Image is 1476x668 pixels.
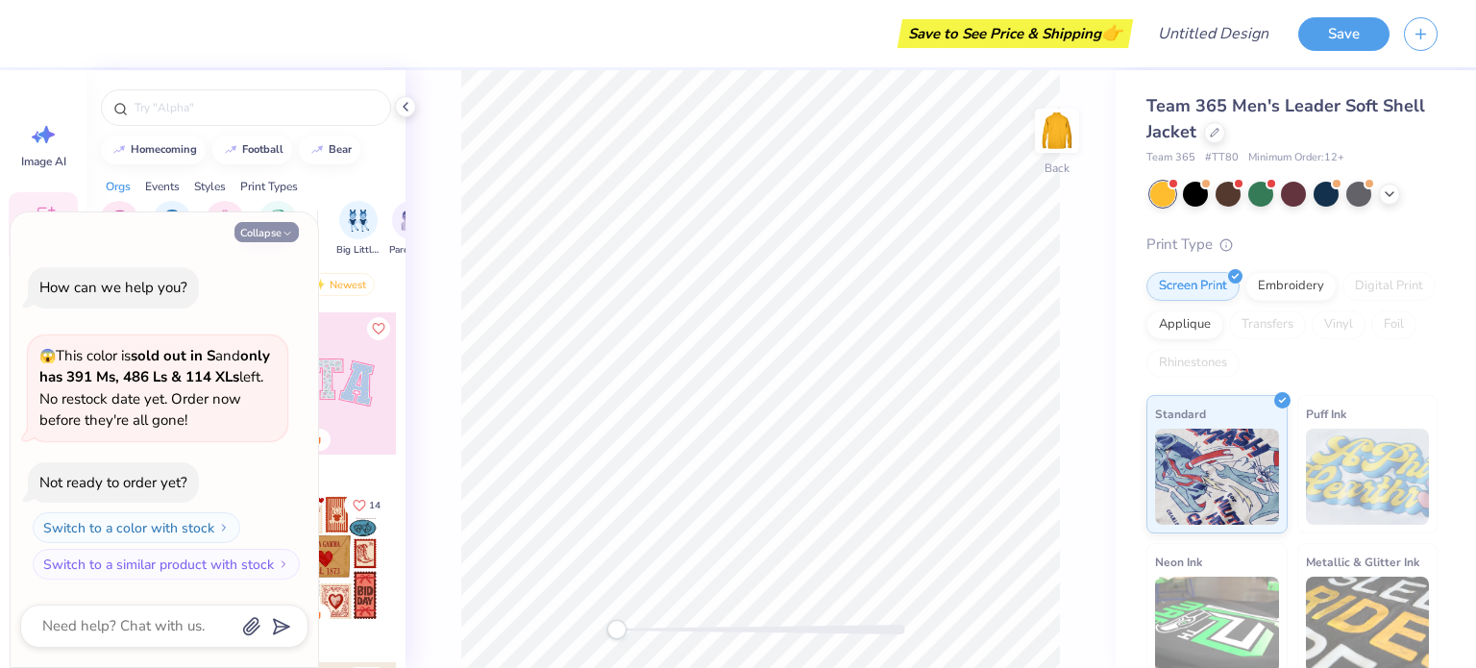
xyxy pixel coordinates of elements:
[1248,150,1344,166] span: Minimum Order: 12 +
[348,210,369,232] img: Big Little Reveal Image
[109,210,131,232] img: Sorority Image
[1146,349,1240,378] div: Rhinestones
[1155,429,1279,525] img: Standard
[302,273,375,296] div: Newest
[1038,111,1076,150] img: Back
[1146,234,1438,256] div: Print Type
[299,136,360,164] button: bear
[389,243,433,258] span: Parent's Weekend
[369,501,381,510] span: 14
[101,136,206,164] button: homecoming
[206,201,244,258] button: filter button
[389,201,433,258] button: filter button
[336,201,381,258] button: filter button
[33,549,300,580] button: Switch to a similar product with stock
[1146,310,1223,339] div: Applique
[39,278,187,297] div: How can we help you?
[223,144,238,156] img: trend_line.gif
[1371,310,1416,339] div: Foil
[902,19,1128,48] div: Save to See Price & Shipping
[1146,150,1195,166] span: Team 365
[161,210,183,232] img: Fraternity Image
[218,522,230,533] img: Switch to a color with stock
[212,136,292,164] button: football
[100,201,138,258] div: filter for Sorority
[234,222,299,242] button: Collapse
[1205,150,1239,166] span: # TT80
[1306,429,1430,525] img: Puff Ink
[344,492,389,518] button: Like
[133,98,379,117] input: Try "Alpha"
[145,178,180,195] div: Events
[367,317,390,340] button: Like
[111,144,127,156] img: trend_line.gif
[214,210,235,232] img: Club Image
[39,473,187,492] div: Not ready to order yet?
[1306,552,1419,572] span: Metallic & Glitter Ink
[278,558,289,570] img: Switch to a similar product with stock
[309,144,325,156] img: trend_line.gif
[389,201,433,258] div: filter for Parent's Weekend
[39,346,270,431] span: This color is and left. No restock date yet. Order now before they're all gone!
[1143,14,1284,53] input: Untitled Design
[33,512,240,543] button: Switch to a color with stock
[131,346,215,365] strong: sold out in S
[258,201,297,258] button: filter button
[240,178,298,195] div: Print Types
[1101,21,1122,44] span: 👉
[1342,272,1436,301] div: Digital Print
[100,201,138,258] button: filter button
[1155,404,1206,424] span: Standard
[206,201,244,258] div: filter for Club
[151,201,194,258] button: filter button
[267,210,289,232] img: Sports Image
[1146,272,1240,301] div: Screen Print
[151,201,194,258] div: filter for Fraternity
[1306,404,1346,424] span: Puff Ink
[39,347,56,365] span: 😱
[1155,552,1202,572] span: Neon Ink
[336,243,381,258] span: Big Little Reveal
[336,201,381,258] div: filter for Big Little Reveal
[1146,94,1425,143] span: Team 365 Men's Leader Soft Shell Jacket
[1312,310,1365,339] div: Vinyl
[242,144,283,155] div: football
[131,144,197,155] div: homecoming
[106,178,131,195] div: Orgs
[21,154,66,169] span: Image AI
[194,178,226,195] div: Styles
[1229,310,1306,339] div: Transfers
[1245,272,1337,301] div: Embroidery
[1298,17,1390,51] button: Save
[401,210,423,232] img: Parent's Weekend Image
[607,620,627,639] div: Accessibility label
[329,144,352,155] div: bear
[258,201,297,258] div: filter for Sports
[1045,160,1070,177] div: Back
